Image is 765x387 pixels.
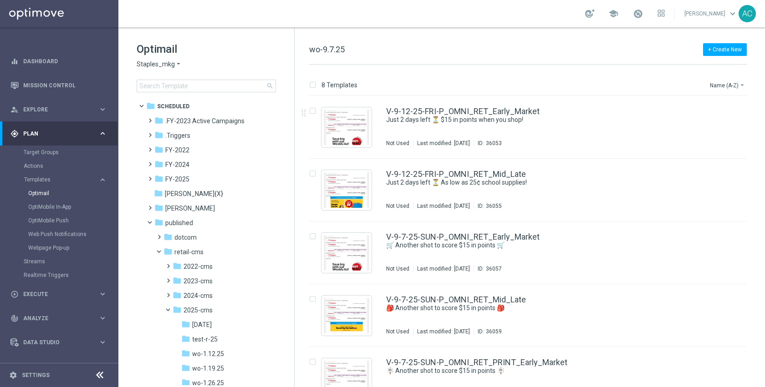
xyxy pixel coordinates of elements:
i: folder [181,334,190,343]
span: 2023-cms [184,277,213,285]
span: wo-9.7.25 [309,45,345,54]
button: Mission Control [10,82,107,89]
div: AC [739,5,756,22]
i: settings [9,371,17,379]
a: Just 2 days left ⏳ $15 in points when you shop! [386,116,687,124]
i: folder [154,218,163,227]
a: V-9-7-25-SUN-P_OMNI_RET_Mid_Late [386,296,526,304]
i: keyboard_arrow_right [98,176,107,184]
div: 🛒 Another shot to score $15 in points 🛒 [386,241,708,250]
p: 8 Templates [321,81,357,89]
div: ID: [474,265,502,272]
div: Templates [24,177,98,182]
span: 2025-cms [184,306,213,314]
div: Just 2 days left ⏳ As low as 25¢ school supplies! [386,178,708,187]
input: Search Template [137,80,276,92]
div: Press SPACE to select this row. [300,96,763,159]
i: keyboard_arrow_right [98,314,107,322]
div: ID: [474,202,502,210]
div: 36053 [486,140,502,147]
span: Scheduled [157,102,189,111]
img: 36057.jpeg [324,235,369,271]
a: V-9-12-25-FRI-P_OMNI_RET_Mid_Late [386,170,526,178]
i: folder [173,261,182,271]
a: 🪧 Another shot to score $15 in points 🪧 [386,367,687,375]
a: Realtime Triggers [24,271,95,279]
i: folder [154,203,163,212]
button: Data Studio keyboard_arrow_right [10,339,107,346]
i: folder [181,320,190,329]
span: wo-1.26.25 [192,379,224,387]
i: folder [181,349,190,358]
div: Dashboard [10,49,107,73]
span: school [608,9,618,19]
div: 36059 [486,328,502,335]
div: Templates [24,173,117,255]
a: Target Groups [24,149,95,156]
span: Staples_mkg [137,60,175,69]
a: Just 2 days left ⏳ As low as 25¢ school supplies! [386,178,687,187]
i: folder [154,145,163,154]
a: 🛒 Another shot to score $15 in points 🛒 [386,241,687,250]
i: lightbulb [10,362,19,371]
a: Dashboard [23,49,107,73]
span: Explore [23,107,98,112]
div: Last modified: [DATE] [413,265,474,272]
div: track_changes Analyze keyboard_arrow_right [10,315,107,322]
div: 36057 [486,265,502,272]
div: Not Used [386,328,409,335]
div: Press SPACE to select this row. [300,284,763,347]
span: Plan [23,131,98,136]
div: OptiMobile In-App [28,200,117,214]
i: keyboard_arrow_right [98,290,107,298]
div: Actions [24,159,117,173]
span: 7.6.25 [192,321,212,329]
i: arrow_drop_down [739,81,746,89]
i: folder [154,160,163,169]
i: person_search [10,106,19,114]
a: Webpage Pop-up [28,244,95,251]
a: 🎒 Another shot to score $15 in points 🎒 [386,304,687,312]
i: play_circle_outline [10,290,19,298]
a: V-9-7-25-SUN-P_OMNI_RET_Early_Market [386,233,540,241]
span: FY-2025 [165,175,189,183]
i: track_changes [10,314,19,322]
div: Streams [24,255,117,268]
span: Data Studio [23,340,98,345]
div: Optibot [10,354,107,378]
button: equalizer Dashboard [10,58,107,65]
div: Last modified: [DATE] [413,328,474,335]
span: dotcom [174,233,197,241]
a: V-9-7-25-SUN-P_OMNI_RET_PRINT_Early_Market [386,358,567,367]
div: 🪧 Another shot to score $15 in points 🪧 [386,367,708,375]
h1: Optimail [137,42,276,56]
div: OptiMobile Push [28,214,117,227]
a: Actions [24,162,95,170]
div: Just 2 days left ⏳ $15 in points when you shop! [386,116,708,124]
div: Execute [10,290,98,298]
i: keyboard_arrow_right [98,129,107,138]
div: 🎒 Another shot to score $15 in points 🎒 [386,304,708,312]
div: person_search Explore keyboard_arrow_right [10,106,107,113]
span: FY-2022 [165,146,189,154]
span: 2024-cms [184,292,213,300]
div: ID: [474,328,502,335]
a: OptiMobile Push [28,217,95,224]
a: Settings [22,372,50,378]
button: + Create New [703,43,747,56]
button: play_circle_outline Execute keyboard_arrow_right [10,291,107,298]
i: folder [154,174,163,183]
div: Target Groups [24,146,117,159]
a: OptiMobile In-App [28,203,95,211]
div: Templates keyboard_arrow_right [24,176,107,183]
span: .FY-2023 Active Campaigns [165,117,245,125]
i: keyboard_arrow_right [98,338,107,347]
i: folder [173,305,182,314]
i: folder [173,276,182,285]
div: Last modified: [DATE] [413,202,474,210]
i: folder [154,189,163,198]
span: 2022-cms [184,262,213,271]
